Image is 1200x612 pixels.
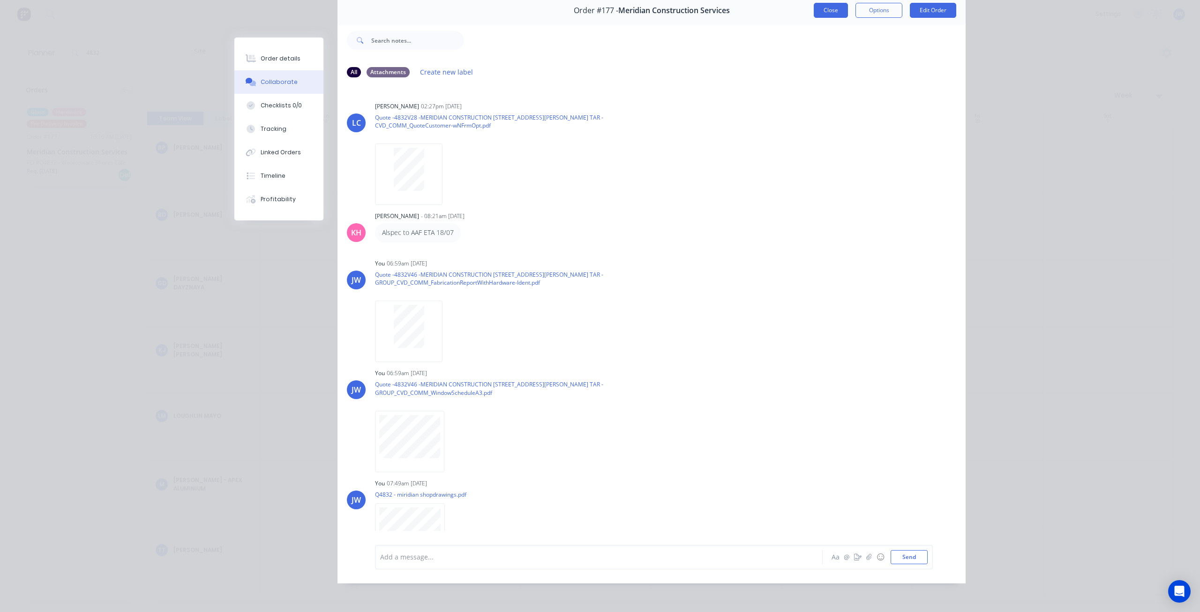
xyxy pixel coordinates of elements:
button: Options [855,3,902,18]
p: Alspec to AAF ETA 18/07 [382,228,454,237]
div: You [375,479,385,488]
p: Quote -4832V28 -MERIDIAN CONSTRUCTION [STREET_ADDRESS][PERSON_NAME] TAR -CVD_COMM_QuoteCustomer-w... [375,113,668,130]
button: Checklists 0/0 [234,94,323,117]
div: 06:59am [DATE] [387,259,427,268]
div: JW [352,274,361,286]
button: Order details [234,47,323,70]
button: Edit Order [910,3,956,18]
div: Checklists 0/0 [261,101,302,110]
div: Open Intercom Messenger [1168,580,1191,603]
p: Quote -4832V46 -MERIDIAN CONSTRUCTION [STREET_ADDRESS][PERSON_NAME] TAR -GROUP_CVD_COMM_WindowSch... [375,380,668,397]
button: @ [841,552,852,563]
button: Timeline [234,164,323,188]
button: Aa [830,552,841,563]
span: Meridian Construction Services [618,6,730,15]
div: Tracking [261,125,286,133]
button: Profitability [234,188,323,211]
div: Attachments [367,67,410,77]
div: Collaborate [261,78,298,86]
button: Close [814,3,848,18]
button: Send [891,550,928,564]
div: Linked Orders [261,148,301,157]
span: Order #177 - [574,6,618,15]
div: Order details [261,54,300,63]
button: Collaborate [234,70,323,94]
div: You [375,369,385,378]
div: 02:27pm [DATE] [421,102,462,111]
div: JW [352,494,361,506]
button: Create new label [415,66,478,78]
p: Q4832 - miridian shopdrawings.pdf [375,491,466,499]
div: JW [352,384,361,395]
div: KH [351,227,361,238]
div: [PERSON_NAME] [375,102,419,111]
div: LC [352,117,361,128]
div: 06:59am [DATE] [387,369,427,378]
div: Timeline [261,172,285,180]
div: 07:49am [DATE] [387,479,427,488]
button: Linked Orders [234,141,323,164]
div: You [375,259,385,268]
button: ☺ [875,552,886,563]
div: [PERSON_NAME] [375,212,419,220]
div: All [347,67,361,77]
p: Quote -4832V46 -MERIDIAN CONSTRUCTION [STREET_ADDRESS][PERSON_NAME] TAR -GROUP_CVD_COMM_Fabricati... [375,271,668,287]
button: Tracking [234,117,323,141]
input: Search notes... [371,31,464,50]
div: - 08:21am [DATE] [421,212,465,220]
div: Profitability [261,195,296,204]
